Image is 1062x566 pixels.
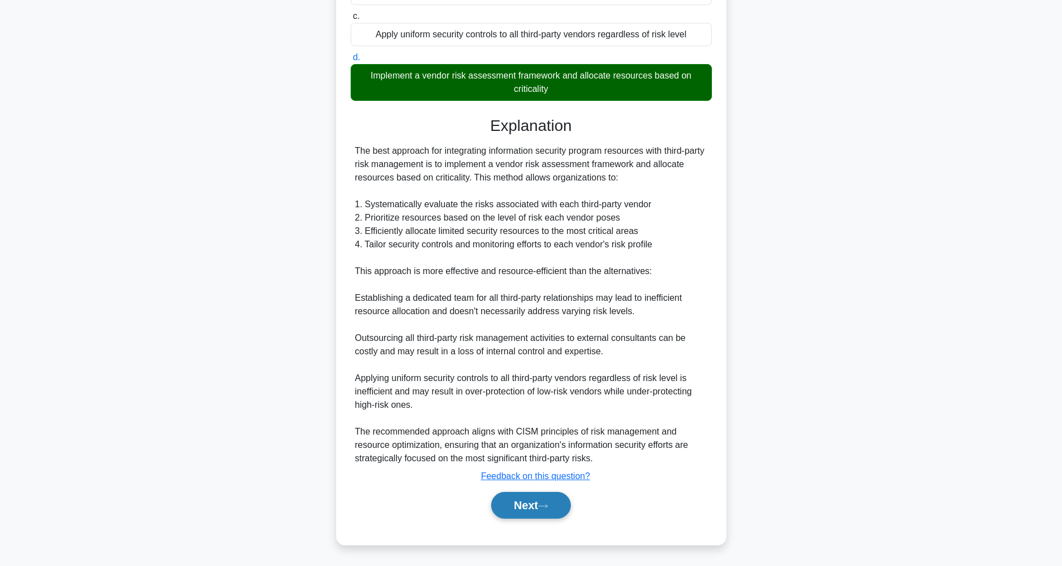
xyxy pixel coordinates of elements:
h3: Explanation [357,116,705,135]
button: Next [491,492,571,519]
span: c. [353,11,360,21]
div: Apply uniform security controls to all third-party vendors regardless of risk level [351,23,712,46]
a: Feedback on this question? [481,471,590,481]
span: d. [353,52,360,62]
div: The best approach for integrating information security program resources with third-party risk ma... [355,144,707,465]
div: Implement a vendor risk assessment framework and allocate resources based on criticality [351,64,712,101]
